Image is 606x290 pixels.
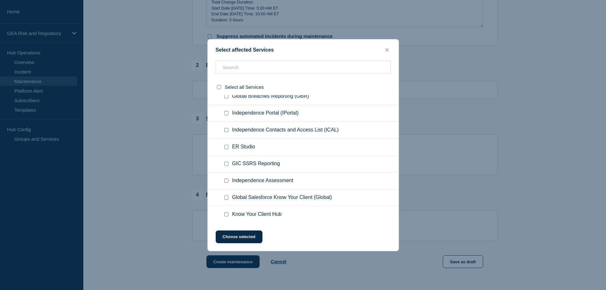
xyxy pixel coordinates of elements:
input: Global Salesforce Know Your Client (Global) checkbox [224,195,228,200]
button: Choose selected [216,230,262,243]
span: Global Salesforce Know Your Client (Global) [232,195,332,201]
input: Global Breaches Reporting (GBR) checkbox [224,94,228,98]
span: Independence Portal (IPortal) [232,110,299,117]
input: Independence Contacts and Access List (ICAL) checkbox [224,128,228,132]
div: Select affected Services [208,47,399,53]
span: Global Breaches Reporting (GBR) [232,93,309,100]
input: select all checkbox [217,85,221,89]
input: Independence Portal (IPortal) checkbox [224,111,228,115]
input: Know Your Client Hub checkbox [224,212,228,216]
button: close button [383,47,391,53]
span: GIC SSRS Reporting [232,161,280,167]
input: GIC SSRS Reporting checkbox [224,162,228,166]
span: Know Your Client Hub [232,211,282,218]
span: Independence Assessment [232,178,293,184]
input: ER Studio checkbox [224,145,228,149]
span: Select all Services [225,84,264,90]
span: ER Studio [232,144,255,150]
input: Search [216,61,391,74]
input: Independence Assessment checkbox [224,179,228,183]
span: Independence Contacts and Access List (ICAL) [232,127,339,133]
